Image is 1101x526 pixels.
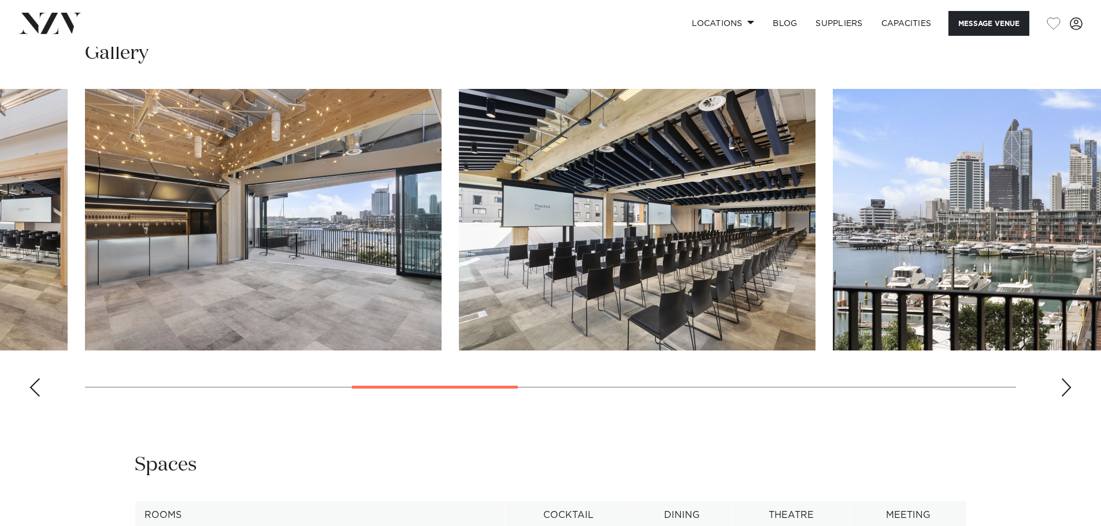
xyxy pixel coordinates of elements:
a: Capacities [872,11,941,36]
h2: Gallery [85,40,149,66]
a: BLOG [763,11,806,36]
swiper-slide: 5 / 14 [85,89,442,350]
h2: Spaces [135,452,197,478]
img: nzv-logo.png [18,13,81,33]
a: SUPPLIERS [806,11,872,36]
button: Message Venue [948,11,1029,36]
swiper-slide: 6 / 14 [459,89,815,350]
a: Locations [683,11,763,36]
